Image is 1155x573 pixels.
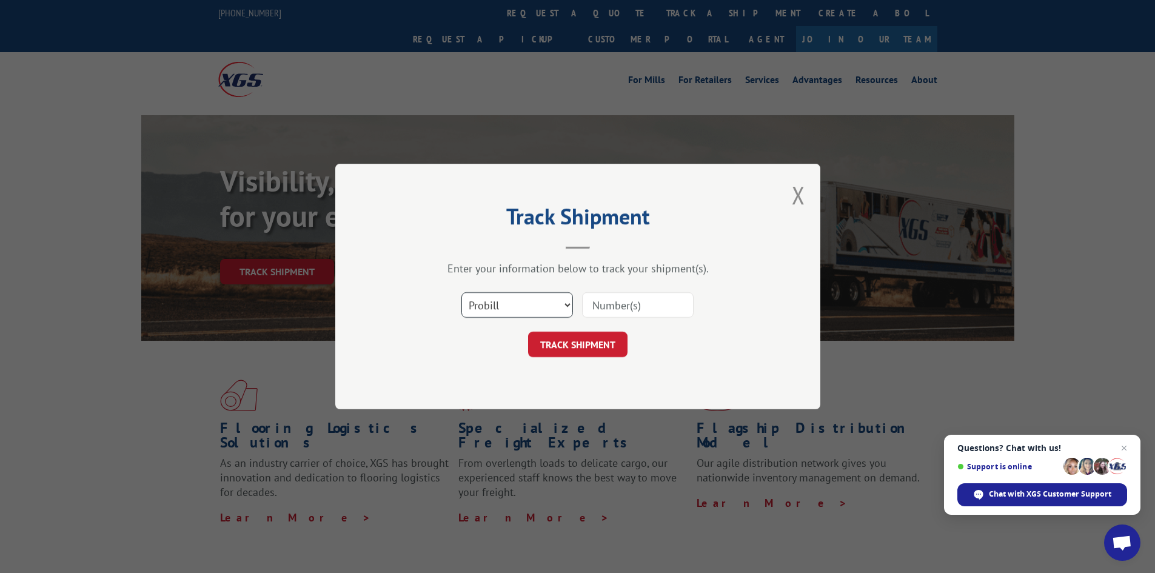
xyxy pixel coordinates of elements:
span: Chat with XGS Customer Support [989,489,1111,500]
div: Enter your information below to track your shipment(s). [396,261,760,275]
h2: Track Shipment [396,208,760,231]
div: Chat with XGS Customer Support [957,483,1127,506]
span: Close chat [1117,441,1131,455]
span: Questions? Chat with us! [957,443,1127,453]
span: Support is online [957,462,1059,471]
input: Number(s) [582,292,694,318]
div: Open chat [1104,524,1140,561]
button: Close modal [792,179,805,211]
button: TRACK SHIPMENT [528,332,628,357]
